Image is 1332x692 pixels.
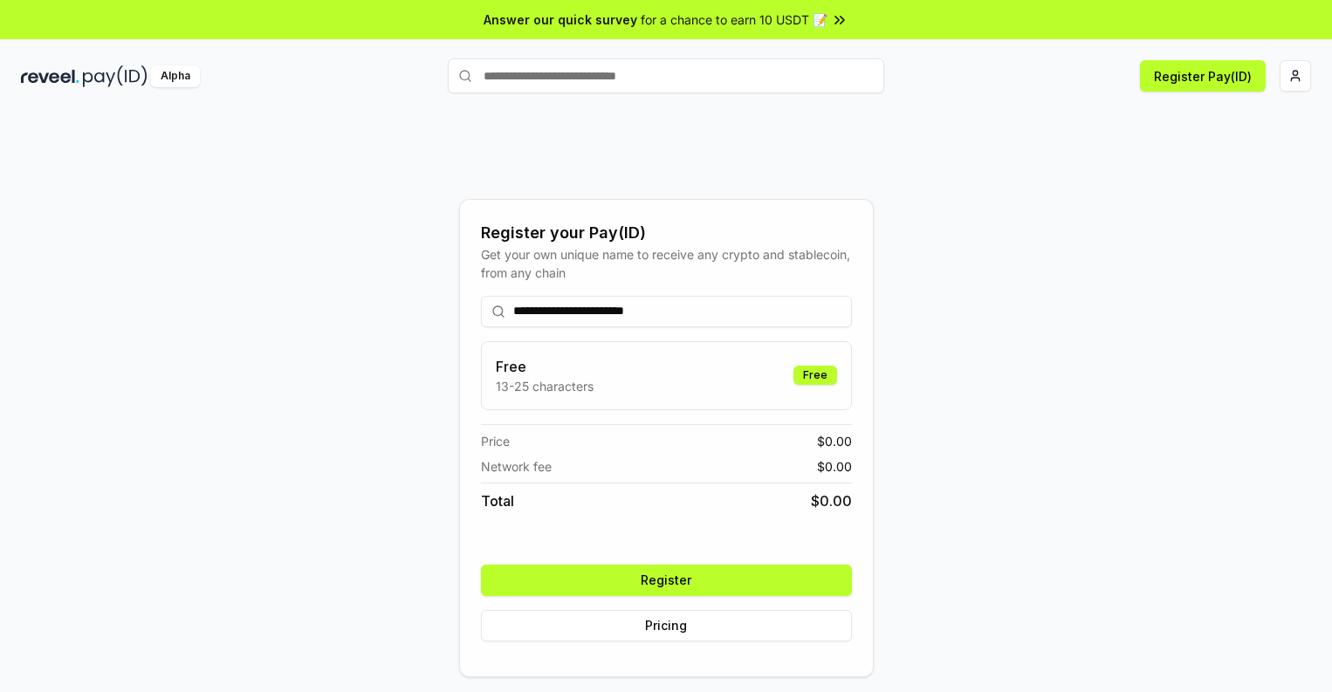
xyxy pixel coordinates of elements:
[481,610,852,641] button: Pricing
[641,10,827,29] span: for a chance to earn 10 USDT 📝
[793,366,837,385] div: Free
[817,432,852,450] span: $ 0.00
[481,490,514,511] span: Total
[496,377,594,395] p: 13-25 characters
[83,65,148,87] img: pay_id
[151,65,200,87] div: Alpha
[481,457,552,476] span: Network fee
[817,457,852,476] span: $ 0.00
[21,65,79,87] img: reveel_dark
[811,490,852,511] span: $ 0.00
[481,221,852,245] div: Register your Pay(ID)
[481,245,852,282] div: Get your own unique name to receive any crypto and stablecoin, from any chain
[496,356,594,377] h3: Free
[1140,60,1266,92] button: Register Pay(ID)
[484,10,637,29] span: Answer our quick survey
[481,565,852,596] button: Register
[481,432,510,450] span: Price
